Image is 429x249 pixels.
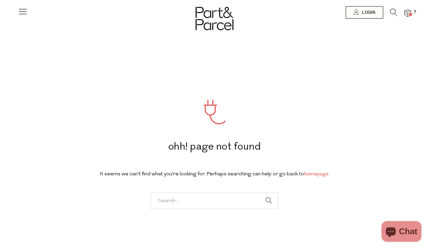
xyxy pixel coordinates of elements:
[412,9,418,15] span: 7
[304,170,330,177] a: homepage.
[379,221,423,243] inbox-online-store-chat: Shopify online store chat
[346,6,383,19] a: Login
[92,100,337,156] h3: ohh! page not found
[404,9,411,17] a: 7
[360,10,375,15] span: Login
[92,170,337,179] p: It seems we can't find what you're looking for. Perhaps searching can help or go back to
[261,192,278,209] input: Search
[196,7,233,30] img: Part&Parcel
